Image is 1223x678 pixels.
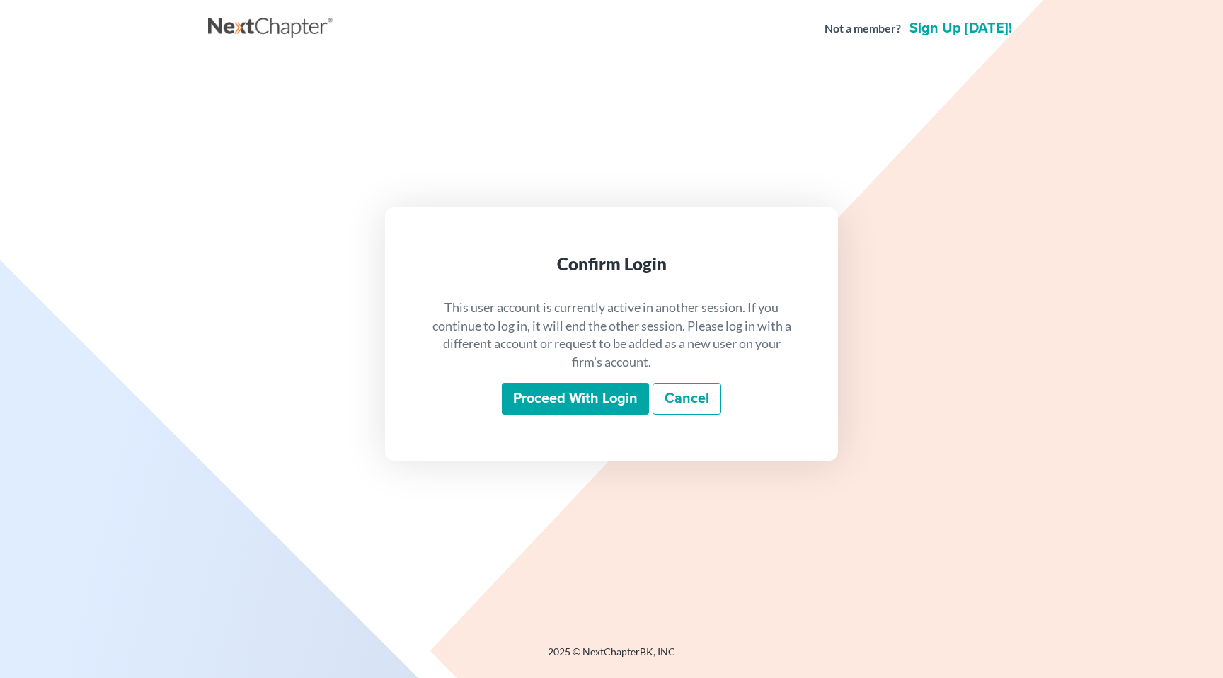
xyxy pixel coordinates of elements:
[208,645,1015,670] div: 2025 © NextChapterBK, INC
[825,21,901,37] strong: Not a member?
[430,253,793,275] div: Confirm Login
[502,383,649,415] input: Proceed with login
[653,383,721,415] a: Cancel
[430,299,793,372] p: This user account is currently active in another session. If you continue to log in, it will end ...
[907,21,1015,35] a: Sign up [DATE]!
